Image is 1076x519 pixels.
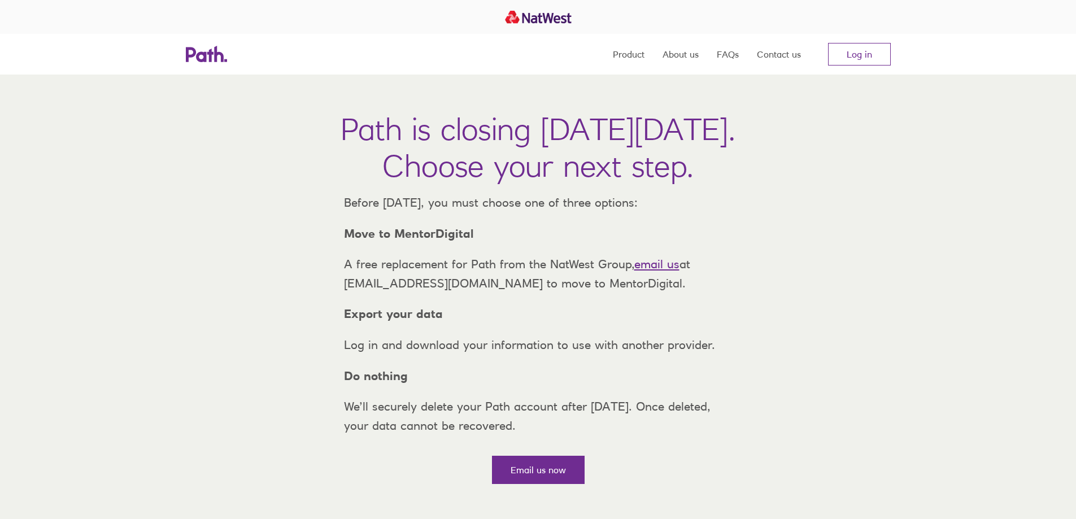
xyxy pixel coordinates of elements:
p: Log in and download your information to use with another provider. [335,335,742,355]
strong: Do nothing [344,369,408,383]
a: Log in [828,43,891,66]
strong: Export your data [344,307,443,321]
p: We’ll securely delete your Path account after [DATE]. Once deleted, your data cannot be recovered. [335,397,742,435]
p: A free replacement for Path from the NatWest Group, at [EMAIL_ADDRESS][DOMAIN_NAME] to move to Me... [335,255,742,293]
p: Before [DATE], you must choose one of three options: [335,193,742,212]
a: Product [613,34,644,75]
strong: Move to MentorDigital [344,226,474,241]
a: Contact us [757,34,801,75]
a: FAQs [717,34,739,75]
h1: Path is closing [DATE][DATE]. Choose your next step. [341,111,735,184]
a: email us [634,257,679,271]
a: Email us now [492,456,585,484]
a: About us [663,34,699,75]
